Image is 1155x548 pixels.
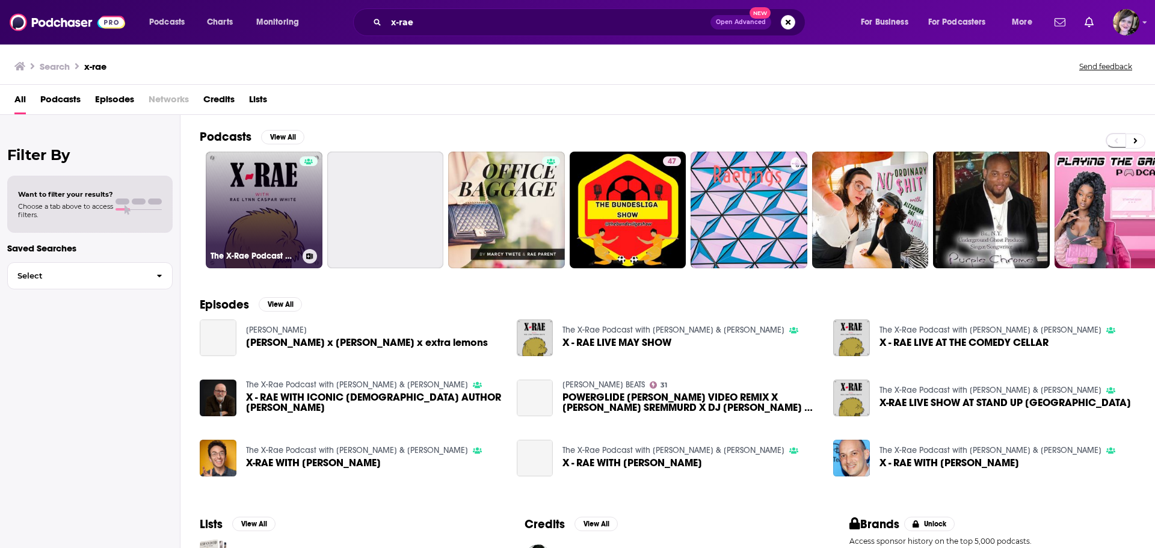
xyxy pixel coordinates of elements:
[716,19,766,25] span: Open Advanced
[246,337,488,348] a: jay jullio x rae rae x extra lemons
[7,146,173,164] h2: Filter By
[206,152,322,268] a: The X-Rae Podcast with [PERSON_NAME] & [PERSON_NAME]
[246,392,502,413] span: X - RAE WITH ICONIC [DEMOGRAPHIC_DATA] AUTHOR [PERSON_NAME]
[562,337,671,348] a: X - RAE LIVE MAY SHOW
[517,380,553,416] a: POWERGLIDE PUSSY KAT VIDEO REMIX X RAE SREMMURD X DJ MARC D X JUNIOR PAES
[750,7,771,19] span: New
[879,385,1101,395] a: The X-Rae Podcast with Iris Bahr & Rae Lynn
[710,15,771,29] button: Open AdvancedNew
[879,337,1049,348] a: X - RAE LIVE AT THE COMEDY CELLAR
[574,517,618,531] button: View All
[246,337,488,348] span: [PERSON_NAME] x [PERSON_NAME] x extra lemons
[200,517,223,532] h2: Lists
[203,90,235,114] a: Credits
[904,517,955,531] button: Unlock
[149,14,185,31] span: Podcasts
[1113,9,1139,35] img: User Profile
[261,130,304,144] button: View All
[570,152,686,268] a: 47
[200,517,276,532] a: ListsView All
[232,517,276,531] button: View All
[18,190,113,199] span: Want to filter your results?
[246,445,468,455] a: The X-Rae Podcast with Iris Bahr & Rae Lynn
[1003,13,1047,32] button: open menu
[200,129,251,144] h2: Podcasts
[562,380,645,390] a: RANDOLPH BEATS
[663,156,681,166] a: 47
[7,262,173,289] button: Select
[562,458,702,468] a: X - RAE WITH CARMEN LYNCH
[248,13,315,32] button: open menu
[249,90,267,114] a: Lists
[246,458,381,468] span: X-RAE WITH [PERSON_NAME]
[562,445,784,455] a: The X-Rae Podcast with Iris Bahr & Rae Lynn
[879,325,1101,335] a: The X-Rae Podcast with Iris Bahr & Rae Lynn
[84,61,106,72] h3: x-rae
[849,537,1136,546] p: Access sponsor history on the top 5,000 podcasts.
[852,13,923,32] button: open menu
[40,90,81,114] a: Podcasts
[95,90,134,114] a: Episodes
[7,242,173,254] p: Saved Searches
[141,13,200,32] button: open menu
[200,319,236,356] a: jay jullio x rae rae x extra lemons
[861,14,908,31] span: For Business
[207,14,233,31] span: Charts
[1080,12,1098,32] a: Show notifications dropdown
[14,90,26,114] a: All
[1113,9,1139,35] button: Show profile menu
[928,14,986,31] span: For Podcasters
[1012,14,1032,31] span: More
[200,440,236,476] img: X-RAE WITH GIANMARCO SORESI
[879,398,1131,408] span: X-RAE LIVE SHOW AT STAND UP [GEOGRAPHIC_DATA]
[525,517,565,532] h2: Credits
[149,90,189,114] span: Networks
[200,297,302,312] a: EpisodesView All
[650,381,667,389] a: 31
[199,13,240,32] a: Charts
[562,392,819,413] a: POWERGLIDE PUSSY KAT VIDEO REMIX X RAE SREMMURD X DJ MARC D X JUNIOR PAES
[833,380,870,416] a: X-RAE LIVE SHOW AT STAND UP NY
[879,458,1019,468] span: X - RAE WITH [PERSON_NAME]
[259,297,302,312] button: View All
[365,8,817,36] div: Search podcasts, credits, & more...
[256,14,299,31] span: Monitoring
[517,319,553,356] img: X - RAE LIVE MAY SHOW
[200,380,236,416] img: X - RAE WITH ICONIC IRISH AUTHOR RODDY DOYLE
[879,398,1131,408] a: X-RAE LIVE SHOW AT STAND UP NY
[517,440,553,476] a: X - RAE WITH CARMEN LYNCH
[246,458,381,468] a: X-RAE WITH GIANMARCO SORESI
[833,319,870,356] img: X - RAE LIVE AT THE COMEDY CELLAR
[40,61,70,72] h3: Search
[386,13,710,32] input: Search podcasts, credits, & more...
[1076,61,1136,72] button: Send feedback
[562,325,784,335] a: The X-Rae Podcast with Iris Bahr & Rae Lynn
[18,202,113,219] span: Choose a tab above to access filters.
[833,440,870,476] img: X - RAE WITH ARON ARANYA
[10,11,125,34] img: Podchaser - Follow, Share and Rate Podcasts
[920,13,1003,32] button: open menu
[1113,9,1139,35] span: Logged in as IAmMBlankenship
[525,517,618,532] a: CreditsView All
[879,445,1101,455] a: The X-Rae Podcast with Iris Bahr & Rae Lynn
[1050,12,1070,32] a: Show notifications dropdown
[849,517,899,532] h2: Brands
[661,383,667,388] span: 31
[200,297,249,312] h2: Episodes
[211,251,298,261] h3: The X-Rae Podcast with [PERSON_NAME] & [PERSON_NAME]
[562,458,702,468] span: X - RAE WITH [PERSON_NAME]
[8,272,147,280] span: Select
